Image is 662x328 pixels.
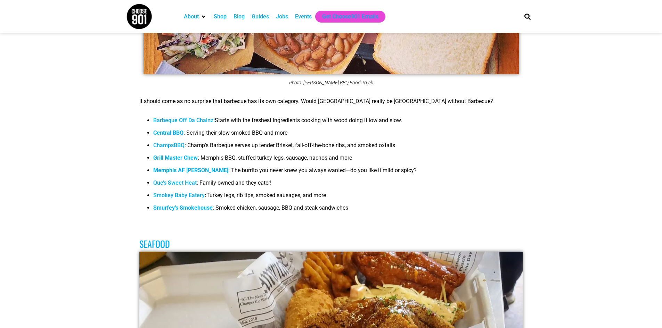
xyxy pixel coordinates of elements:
[139,238,523,249] h3: Seafood
[153,191,523,204] li: Turkey legs, rib tips, smoked sausages, and more
[153,116,523,129] li: Starts with the freshest ingredients cooking with wood doing it low and slow.
[184,12,199,21] a: About
[153,141,523,154] li: : Champ’s Barbeque serves up tender Brisket, fall-off-the-bone ribs, and smoked oxtails
[153,179,523,191] li: : Family-owned and they cater!
[153,154,523,166] li: : Memphis BBQ, stuffed turkey legs, sausage, nachos and more
[153,192,206,199] strong: :
[180,11,210,23] div: About
[234,12,245,21] a: Blog
[153,179,197,186] a: Que’s Sweet Heat
[153,167,228,174] a: Memphis AF [PERSON_NAME]
[322,12,378,21] a: Get Choose901 Emails
[139,80,523,85] figcaption: Photo: [PERSON_NAME] BBQ Food Truck
[153,117,215,124] a: Barbeque Off Da Chainz:
[153,154,198,161] a: Grill Master Chew
[153,204,213,211] a: Smurfey’s Smokehouse
[276,12,288,21] a: Jobs
[174,142,185,149] a: BBQ
[295,12,312,21] a: Events
[153,129,183,136] a: Central BBQ
[139,97,523,106] p: It should come as no surprise that barbecue has its own category. Would [GEOGRAPHIC_DATA] really ...
[153,142,174,149] a: Champs
[153,192,205,199] a: Smokey Baby Eatery
[214,12,227,21] a: Shop
[153,129,523,141] li: : Serving their slow-smoked BBQ and more
[153,204,523,216] li: : Smoked chicken, sausage, BBQ and steak sandwiches
[522,11,533,22] div: Search
[180,11,513,23] nav: Main nav
[153,166,523,179] li: : The burrito you never knew you always wanted—do you like it mild or spicy?
[252,12,269,21] a: Guides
